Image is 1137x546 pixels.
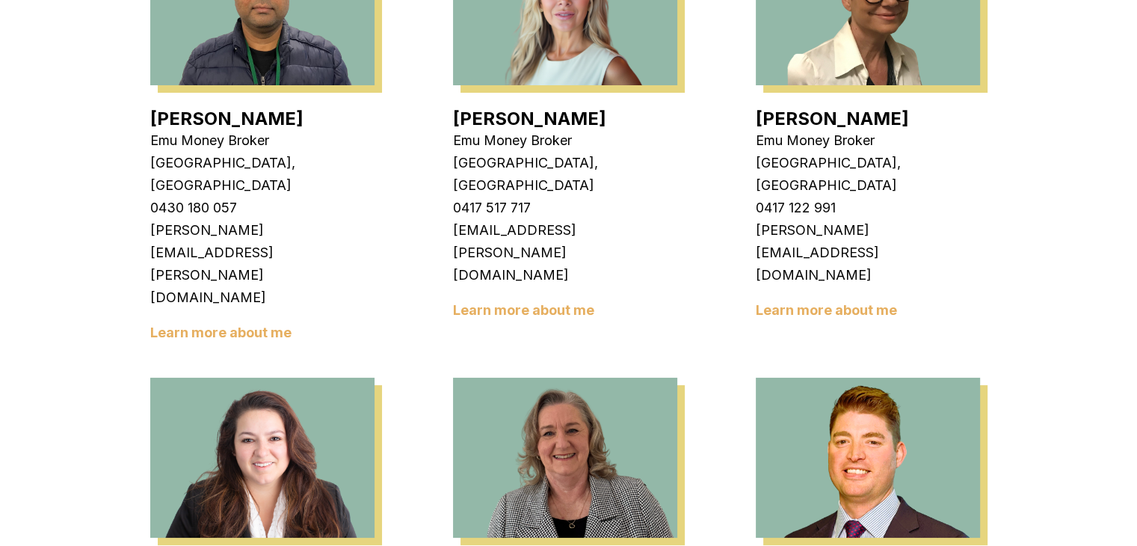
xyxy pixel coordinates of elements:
p: [PERSON_NAME][EMAIL_ADDRESS][DOMAIN_NAME] [756,219,980,286]
p: [GEOGRAPHIC_DATA], [GEOGRAPHIC_DATA] [150,152,375,197]
img: Jack Armstrong [756,378,980,538]
p: 0417 122 991 [756,197,980,219]
a: [PERSON_NAME] [756,108,909,129]
a: Learn more about me [150,325,292,340]
p: 0430 180 057 [150,197,375,219]
a: Learn more about me [453,302,594,318]
a: Learn more about me [756,302,897,318]
p: [GEOGRAPHIC_DATA], [GEOGRAPHIC_DATA] [756,152,980,197]
p: Emu Money Broker [150,129,375,152]
p: [GEOGRAPHIC_DATA], [GEOGRAPHIC_DATA] [453,152,677,197]
img: Robyn Adams [453,378,677,538]
a: [PERSON_NAME] [150,108,303,129]
img: Wendy Fonseka [150,378,375,538]
a: [PERSON_NAME] [453,108,606,129]
p: Emu Money Broker [453,129,677,152]
p: 0417 517 717 [453,197,677,219]
p: Emu Money Broker [756,129,980,152]
p: [PERSON_NAME][EMAIL_ADDRESS][PERSON_NAME][DOMAIN_NAME] [150,219,375,309]
p: [EMAIL_ADDRESS][PERSON_NAME][DOMAIN_NAME] [453,219,677,286]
